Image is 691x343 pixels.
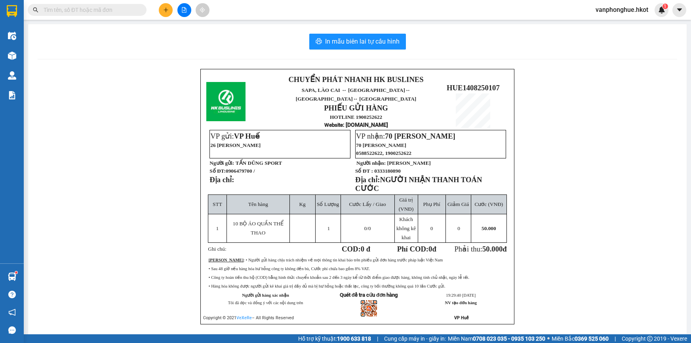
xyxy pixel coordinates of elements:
[200,7,205,13] span: aim
[503,245,506,253] span: đ
[446,293,476,297] span: 19:29:40 [DATE]
[356,132,455,140] span: VP nhận:
[8,91,16,99] img: solution-icon
[457,225,460,231] span: 0
[396,216,416,240] span: Khách không kê khai
[8,326,16,334] span: message
[316,38,322,46] span: printer
[374,168,401,174] span: 0333180890
[672,3,686,17] button: caret-down
[454,245,506,253] span: Phải thu:
[299,201,305,207] span: Kg
[196,3,209,17] button: aim
[210,142,261,148] span: 26 [PERSON_NAME]
[355,175,482,192] span: NGƯỜI NHẬN THANH TOÁN CƯỚC
[428,245,432,253] span: 0
[8,272,16,281] img: warehouse-icon
[248,201,268,207] span: Tên hàng
[615,334,616,343] span: |
[430,225,433,231] span: 0
[355,168,373,174] strong: Số ĐT :
[209,284,445,288] span: • Hàng hóa không được người gửi kê khai giá trị đầy đủ mà bị hư hỏng hoặc thất lạc, công ty bồi t...
[7,5,17,17] img: logo-vxr
[473,335,545,342] strong: 0708 023 035 - 0935 103 250
[353,96,417,102] span: ↔ [GEOGRAPHIC_DATA]
[447,84,500,92] span: HUE1408250107
[324,122,343,128] span: Website
[210,132,260,140] span: VP gửi:
[163,7,169,13] span: plus
[216,225,219,231] span: 1
[209,267,370,271] span: • Sau 48 giờ nếu hàng hóa hư hỏng công ty không đền bù, Cước phí chưa bao gồm 8% VAT.
[384,334,446,343] span: Cung cấp máy in - giấy in:
[327,225,330,231] span: 1
[397,245,436,253] strong: Phí COD: đ
[445,301,477,305] strong: NV tạo đơn hàng
[454,315,469,320] strong: VP Huế
[226,168,255,174] span: 0906479700 /
[474,201,503,207] span: Cước (VNĐ)
[209,168,255,174] strong: Số ĐT:
[330,114,382,120] strong: HOTLINE 1900252622
[364,225,367,231] span: 0
[8,291,16,298] span: question-circle
[361,245,370,253] span: 0 đ
[364,225,371,231] span: /0
[423,201,440,207] span: Phụ Phí
[356,142,406,148] span: 70 [PERSON_NAME]
[159,3,173,17] button: plus
[209,275,469,280] span: • Công ty hoàn tiền thu hộ (COD) bằng hình thức chuyển khoản sau 2 đến 3 ngày kể từ thời điểm gia...
[482,245,503,253] span: 50.000
[309,34,406,50] button: printerIn mẫu biên lai tự cấu hình
[8,309,16,316] span: notification
[213,201,222,207] span: STT
[356,160,386,166] strong: Người nhận:
[662,4,668,9] sup: 1
[647,336,653,341] span: copyright
[209,258,244,262] strong: [PERSON_NAME]
[296,87,416,102] span: SAPA, LÀO CAI ↔ [GEOGRAPHIC_DATA]
[181,7,187,13] span: file-add
[208,246,226,252] span: Ghi chú:
[447,201,469,207] span: Giảm Giá
[242,293,289,297] strong: Người gửi hàng xác nhận
[8,32,16,40] img: warehouse-icon
[209,160,234,166] strong: Người gửi:
[296,87,416,102] span: ↔ [GEOGRAPHIC_DATA]
[15,271,17,274] sup: 1
[337,335,371,342] strong: 1900 633 818
[324,122,388,128] strong: : [DOMAIN_NAME]
[355,175,380,184] strong: Địa chỉ:
[664,4,666,9] span: 1
[234,132,260,140] span: VP Huế
[8,51,16,60] img: warehouse-icon
[547,337,550,340] span: ⚪️
[324,104,388,112] strong: PHIẾU GỬI HÀNG
[589,5,655,15] span: vanphonghue.hkot
[236,315,252,320] a: VeXeRe
[228,301,303,305] span: Tôi đã đọc và đồng ý với các nội dung trên
[288,75,423,84] strong: CHUYỂN PHÁT NHANH HK BUSLINES
[342,245,370,253] strong: COD:
[385,132,455,140] span: 70 [PERSON_NAME]
[177,3,191,17] button: file-add
[33,7,38,13] span: search
[552,334,609,343] span: Miền Bắc
[236,160,282,166] span: TẤN DŨNG SPORT
[377,334,378,343] span: |
[233,221,284,236] span: 10 BỘ ÁO QUẦN THỂ THAO
[340,292,398,298] strong: Quét để tra cứu đơn hàng
[298,334,371,343] span: Hỗ trợ kỹ thuật:
[206,82,246,121] img: logo
[676,6,683,13] span: caret-down
[575,335,609,342] strong: 0369 525 060
[448,334,545,343] span: Miền Nam
[8,71,16,80] img: warehouse-icon
[44,6,137,14] input: Tìm tên, số ĐT hoặc mã đơn
[387,160,430,166] span: [PERSON_NAME]
[349,201,386,207] span: Cước Lấy / Giao
[203,315,294,320] span: Copyright © 2021 – All Rights Reserved
[399,197,414,212] span: Giá trị (VNĐ)
[317,201,339,207] span: Số Lượng
[209,175,234,184] strong: Địa chỉ:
